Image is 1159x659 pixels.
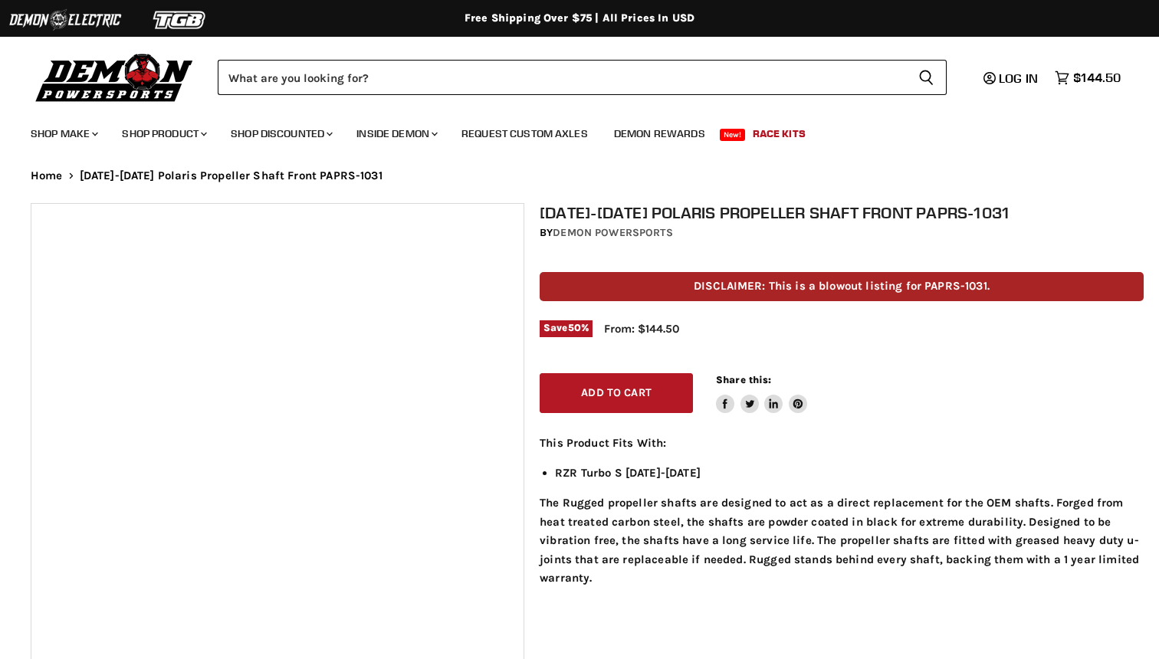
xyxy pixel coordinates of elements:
span: From: $144.50 [604,322,679,336]
img: Demon Electric Logo 2 [8,5,123,34]
p: DISCLAIMER: This is a blowout listing for PAPRS-1031. [540,272,1144,300]
span: Save % [540,320,593,337]
span: Add to cart [581,386,652,399]
h1: [DATE]-[DATE] Polaris Propeller Shaft Front PAPRS-1031 [540,203,1144,222]
a: Shop Product [110,118,216,149]
a: Log in [977,71,1047,85]
div: The Rugged propeller shafts are designed to act as a direct replacement for the OEM shafts. Forge... [540,434,1144,588]
img: Demon Powersports [31,50,199,104]
a: Request Custom Axles [450,118,599,149]
ul: Main menu [19,112,1117,149]
aside: Share this: [716,373,807,414]
span: New! [720,129,746,141]
a: Race Kits [741,118,817,149]
a: Demon Powersports [553,226,672,239]
span: Share this: [716,374,771,385]
span: 50 [568,322,581,333]
a: Shop Make [19,118,107,149]
a: Inside Demon [345,118,447,149]
span: Log in [999,70,1038,86]
span: [DATE]-[DATE] Polaris Propeller Shaft Front PAPRS-1031 [80,169,383,182]
form: Product [218,60,947,95]
li: RZR Turbo S [DATE]-[DATE] [555,464,1144,482]
div: by [540,225,1144,241]
button: Add to cart [540,373,693,414]
a: Demon Rewards [602,118,717,149]
span: $144.50 [1073,70,1121,85]
img: TGB Logo 2 [123,5,238,34]
input: Search [218,60,906,95]
p: This Product Fits With: [540,434,1144,452]
a: $144.50 [1047,67,1128,89]
button: Search [906,60,947,95]
a: Home [31,169,63,182]
a: Shop Discounted [219,118,342,149]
